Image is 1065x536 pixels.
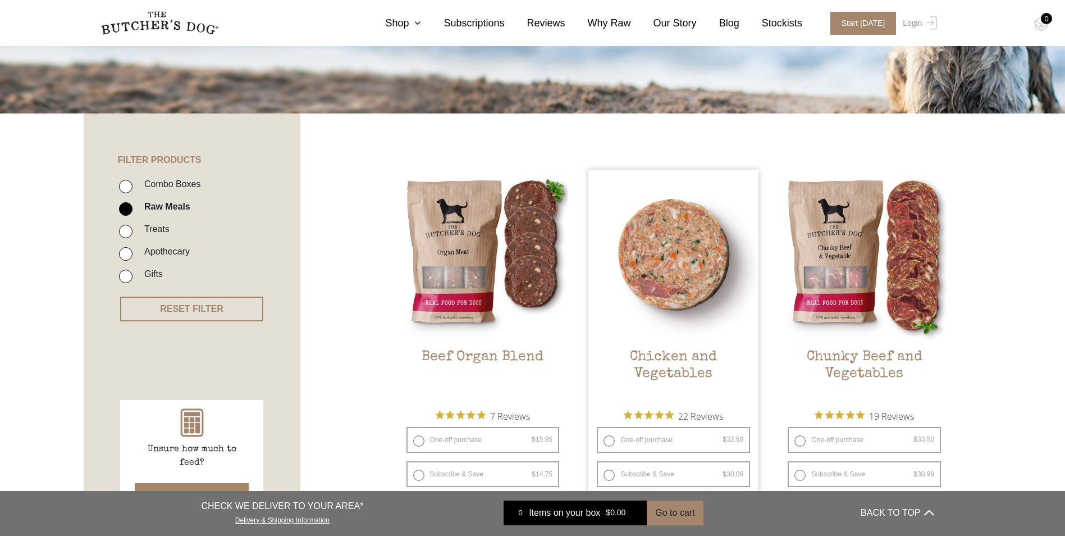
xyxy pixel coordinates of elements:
img: TBD_Cart-Empty.png [1034,17,1048,31]
label: Gifts [139,266,163,281]
button: Go to cart [647,501,703,525]
a: 0 Items on your box $0.00 [504,501,647,525]
h4: FILTER PRODUCTS [84,113,300,165]
h2: Chunky Beef and Vegetables [779,349,949,402]
h2: Beef Organ Blend [398,349,568,402]
bdi: 30.99 [913,470,934,478]
span: $ [606,508,610,517]
a: Reviews [505,16,565,31]
bdi: 15.95 [532,435,552,443]
a: Shop [363,16,421,31]
span: $ [532,435,536,443]
label: Apothecary [139,244,190,259]
a: Blog [697,16,739,31]
a: Beef Organ BlendBeef Organ Blend [398,170,568,402]
label: One-off purchase [788,427,941,453]
label: Combo Boxes [139,176,201,192]
label: One-off purchase [597,427,750,453]
a: Chunky Beef and VegetablesChunky Beef and Vegetables [779,170,949,402]
label: Subscribe & Save [597,461,750,487]
span: $ [723,435,726,443]
span: $ [723,470,726,478]
a: Subscriptions [421,16,504,31]
label: One-off purchase [406,427,560,453]
div: 0 [1041,13,1052,24]
a: Start [DATE] [819,12,901,35]
bdi: 32.50 [723,435,743,443]
span: 22 Reviews [678,407,723,424]
button: Rated 4.9 out of 5 stars from 22 reviews. Jump to reviews. [624,407,723,424]
button: BACK TO TOP [861,499,934,526]
span: $ [913,435,917,443]
bdi: 14.75 [532,470,552,478]
div: 0 [512,507,529,519]
a: Why Raw [565,16,631,31]
a: Login [900,12,936,35]
label: Subscribe & Save [406,461,560,487]
a: Our Story [631,16,697,31]
img: Beef Organ Blend [398,170,568,340]
span: 7 Reviews [490,407,530,424]
label: Subscribe & Save [788,461,941,487]
label: Treats [139,221,170,237]
bdi: 30.06 [723,470,743,478]
span: Items on your box [529,506,600,520]
span: $ [532,470,536,478]
button: Rated 5 out of 5 stars from 7 reviews. Jump to reviews. [436,407,530,424]
img: Chunky Beef and Vegetables [779,170,949,340]
span: 19 Reviews [869,407,914,424]
span: $ [913,470,917,478]
label: Raw Meals [139,199,190,214]
bdi: 33.50 [913,435,934,443]
a: Delivery & Shipping Information [235,514,330,524]
a: Stockists [739,16,802,31]
button: Rated 5 out of 5 stars from 19 reviews. Jump to reviews. [815,407,914,424]
span: Start [DATE] [830,12,897,35]
button: RESET FILTER [120,297,263,321]
button: Food Calculator [135,483,249,508]
p: Unsure how much to feed? [136,443,248,470]
bdi: 0.00 [606,508,625,517]
a: Chicken and Vegetables [588,170,758,402]
h2: Chicken and Vegetables [588,349,758,402]
p: CHECK WE DELIVER TO YOUR AREA* [201,499,363,513]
